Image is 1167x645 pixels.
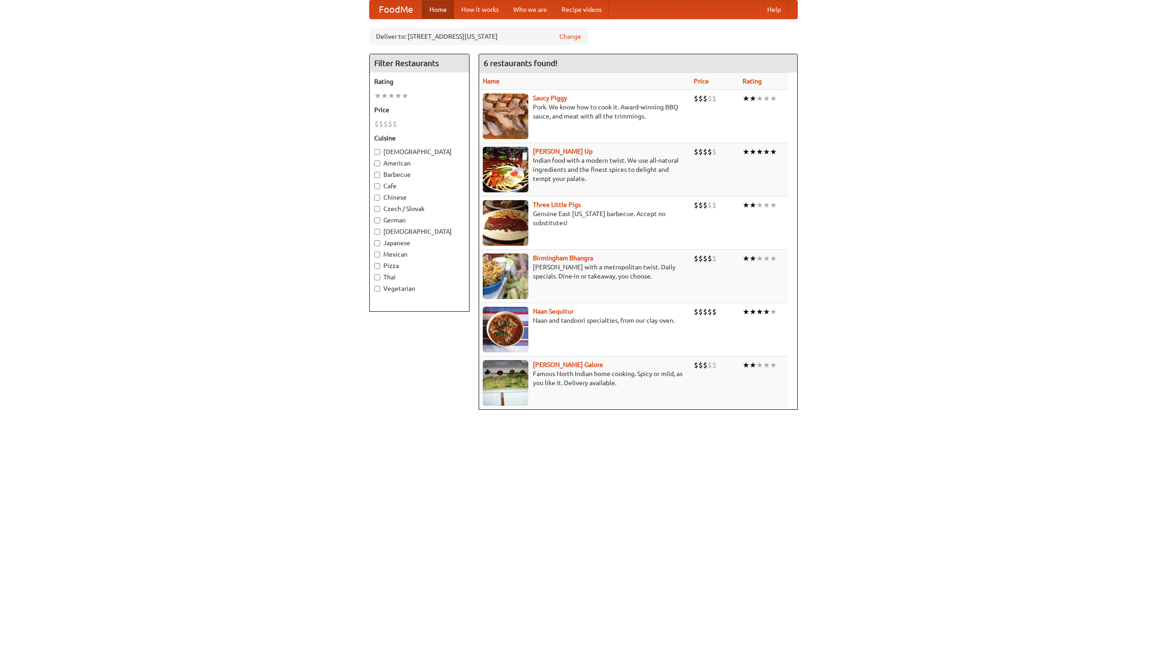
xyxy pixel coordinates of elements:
[559,32,581,41] a: Change
[374,206,380,212] input: Czech / Slovak
[483,93,528,139] img: saucy.jpg
[374,240,380,246] input: Japanese
[770,360,777,370] li: ★
[374,263,380,269] input: Pizza
[454,0,506,19] a: How it works
[707,147,712,157] li: $
[712,200,717,210] li: $
[770,307,777,317] li: ★
[743,77,762,85] a: Rating
[374,77,465,86] h5: Rating
[483,77,500,85] a: Name
[533,201,581,208] b: Three Little Pigs
[763,147,770,157] li: ★
[374,134,465,143] h5: Cuisine
[743,147,749,157] li: ★
[483,209,687,227] p: Genuine East [US_STATE] barbecue. Accept no substitutes!
[484,59,558,67] ng-pluralize: 6 restaurants found!
[694,147,698,157] li: $
[703,200,707,210] li: $
[370,0,422,19] a: FoodMe
[756,200,763,210] li: ★
[379,119,383,129] li: $
[743,307,749,317] li: ★
[395,91,402,101] li: ★
[749,147,756,157] li: ★
[743,253,749,263] li: ★
[374,229,380,235] input: [DEMOGRAPHIC_DATA]
[374,286,380,292] input: Vegetarian
[554,0,609,19] a: Recipe videos
[374,238,465,248] label: Japanese
[533,94,567,102] a: Saucy Piggy
[770,147,777,157] li: ★
[374,159,465,168] label: American
[703,147,707,157] li: $
[374,119,379,129] li: $
[533,308,573,315] b: Naan Sequitur
[374,91,381,101] li: ★
[483,307,528,352] img: naansequitur.jpg
[703,307,707,317] li: $
[694,77,709,85] a: Price
[694,200,698,210] li: $
[374,250,465,259] label: Mexican
[392,119,397,129] li: $
[374,227,465,236] label: [DEMOGRAPHIC_DATA]
[533,254,593,262] a: Birmingham Bhangra
[374,183,380,189] input: Cafe
[374,149,380,155] input: [DEMOGRAPHIC_DATA]
[374,181,465,191] label: Cafe
[388,119,392,129] li: $
[374,217,380,223] input: German
[698,307,703,317] li: $
[712,360,717,370] li: $
[483,200,528,246] img: littlepigs.jpg
[756,253,763,263] li: ★
[756,360,763,370] li: ★
[698,200,703,210] li: $
[374,105,465,114] h5: Price
[483,147,528,192] img: curryup.jpg
[374,193,465,202] label: Chinese
[381,91,388,101] li: ★
[374,284,465,293] label: Vegetarian
[483,103,687,121] p: Pork. We know how to cook it. Award-winning BBQ sauce, and meat with all the trimmings.
[707,360,712,370] li: $
[743,200,749,210] li: ★
[749,200,756,210] li: ★
[707,307,712,317] li: $
[712,93,717,103] li: $
[533,148,593,155] a: [PERSON_NAME] Up
[374,160,380,166] input: American
[694,307,698,317] li: $
[712,253,717,263] li: $
[707,253,712,263] li: $
[483,369,687,387] p: Famous North Indian home cooking. Spicy or mild, as you like it. Delivery available.
[698,360,703,370] li: $
[756,307,763,317] li: ★
[374,195,380,201] input: Chinese
[763,307,770,317] li: ★
[703,93,707,103] li: $
[698,147,703,157] li: $
[422,0,454,19] a: Home
[770,200,777,210] li: ★
[763,93,770,103] li: ★
[698,253,703,263] li: $
[743,360,749,370] li: ★
[763,253,770,263] li: ★
[712,147,717,157] li: $
[483,360,528,406] img: currygalore.jpg
[707,93,712,103] li: $
[483,263,687,281] p: [PERSON_NAME] with a metropolitan twist. Daily specials. Dine-in or takeaway, you choose.
[694,253,698,263] li: $
[703,360,707,370] li: $
[749,360,756,370] li: ★
[756,147,763,157] li: ★
[770,93,777,103] li: ★
[749,93,756,103] li: ★
[756,93,763,103] li: ★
